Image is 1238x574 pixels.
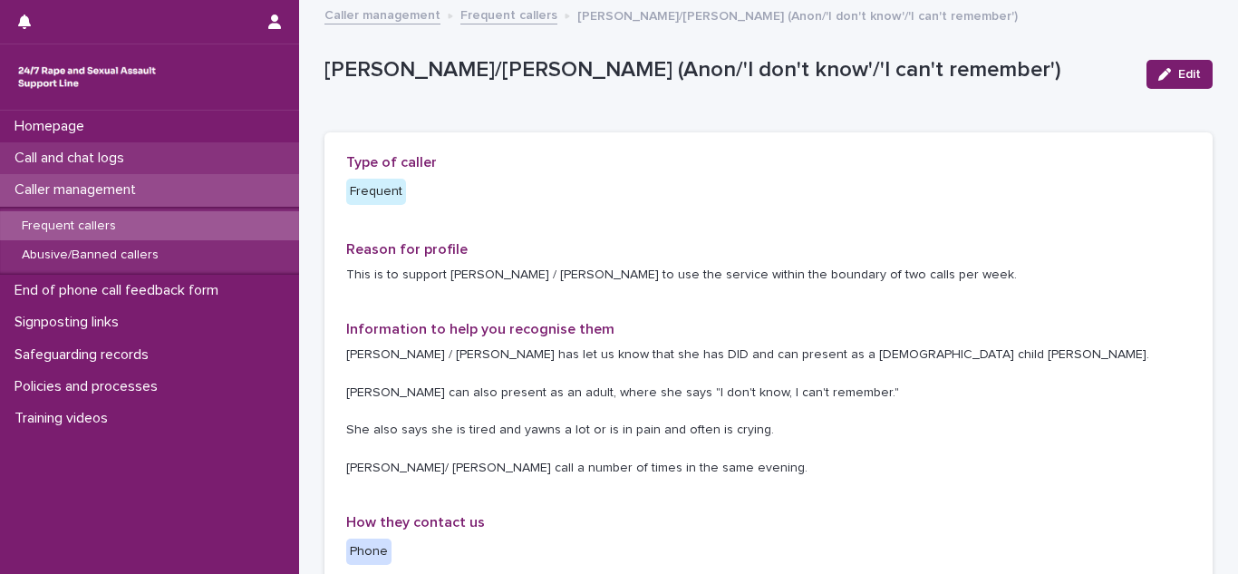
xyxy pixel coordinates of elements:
p: End of phone call feedback form [7,282,233,299]
span: Edit [1178,68,1201,81]
p: Caller management [7,181,150,199]
p: Training videos [7,410,122,427]
div: Phone [346,539,392,565]
div: Frequent [346,179,406,205]
p: Signposting links [7,314,133,331]
a: Caller management [324,4,440,24]
p: Call and chat logs [7,150,139,167]
span: Type of caller [346,155,437,170]
p: Frequent callers [7,219,131,234]
span: How they contact us [346,515,485,530]
span: Information to help you recognise them [346,322,614,336]
p: This is to support [PERSON_NAME] / [PERSON_NAME] to use the service within the boundary of two ca... [346,266,1191,285]
p: [PERSON_NAME] / [PERSON_NAME] has let us know that she has DID and can present as a [DEMOGRAPHIC_... [346,345,1191,478]
p: Safeguarding records [7,346,163,364]
p: Abusive/Banned callers [7,248,173,263]
p: Policies and processes [7,378,172,395]
button: Edit [1146,60,1213,89]
p: [PERSON_NAME]/[PERSON_NAME] (Anon/'I don't know'/'I can't remember') [324,57,1132,83]
span: Reason for profile [346,242,468,257]
a: Frequent callers [460,4,557,24]
p: Homepage [7,118,99,135]
p: [PERSON_NAME]/[PERSON_NAME] (Anon/'I don't know'/'I can't remember') [577,5,1018,24]
img: rhQMoQhaT3yELyF149Cw [15,59,160,95]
